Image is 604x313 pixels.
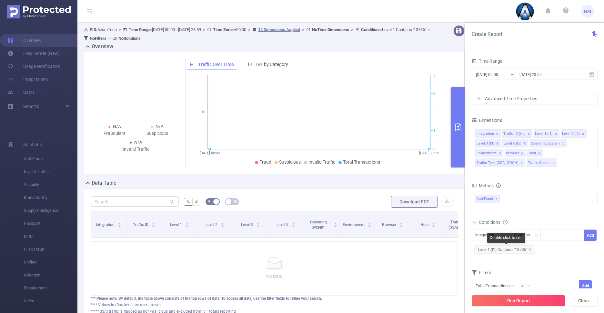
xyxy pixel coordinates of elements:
[479,220,508,225] span: Conditions
[432,222,436,226] div: Sort
[334,222,337,226] div: Sort
[24,269,77,282] span: Attention
[91,302,458,308] div: **** Values in (Brackets) are user attested
[258,27,300,32] u: 12 Dimensions Applied
[472,270,491,275] span: Filters
[432,224,436,226] i: icon: caret-down
[259,159,271,165] span: Fraud
[300,27,306,32] span: >
[343,222,366,227] span: Environment
[399,222,403,224] i: icon: caret-up
[84,27,90,32] i: icon: user
[477,149,497,157] div: Environment
[584,5,591,18] span: NM
[506,149,519,157] div: Browser
[498,152,501,156] i: icon: close
[487,233,525,243] div: Double click to edit
[8,34,42,47] a: Overview
[502,129,532,138] li: Traffic ID (tid)
[91,196,179,207] input: Search...
[190,62,195,67] i: icon: line-chart
[200,151,220,155] tspan: [DATE] 00:00
[343,159,380,165] span: Total Transactions
[399,224,403,226] i: icon: caret-down
[233,200,237,203] i: icon: table
[475,230,499,241] div: Integration
[221,222,225,226] div: Sort
[90,36,106,41] b: No Filters
[24,295,77,308] span: Video
[8,60,60,73] a: Usage Notification
[308,159,335,165] span: Invalid Traffic
[554,132,558,136] i: icon: close
[221,222,224,224] i: icon: caret-up
[367,222,371,226] div: Sort
[256,62,288,67] span: IVT by Category
[520,161,523,165] i: icon: close
[170,222,183,227] span: Level 1
[118,222,121,224] i: icon: caret-up
[475,195,500,203] span: Anti-Fraud
[528,159,550,167] div: Traffic Source
[529,139,567,147] li: Operating System
[334,224,337,226] i: icon: caret-down
[534,129,559,138] li: Level 1 (l1)
[133,222,149,227] span: Traffic ID
[570,295,598,307] button: Clear
[201,110,205,114] tspan: 0%
[419,151,439,155] tspan: [DATE] 23:59
[475,149,503,157] li: Environment
[118,36,141,41] b: No Solutions
[213,27,234,32] b: Time Zone:
[92,179,116,187] h2: Data Table
[475,158,525,167] li: Traffic Type (SSAI, DOOH)
[496,183,501,188] i: icon: info-circle
[24,217,77,230] span: Passport
[361,27,426,32] span: Level 1 Contains '13736'
[527,149,543,157] li: Host
[185,224,189,226] i: icon: caret-down
[277,222,289,227] span: Level 5
[23,104,39,109] span: Reports
[8,73,48,86] a: Integrations
[208,200,212,203] i: icon: bg-colors
[185,222,189,224] i: icon: caret-up
[528,248,531,251] i: icon: close
[426,27,432,32] span: >
[256,222,260,226] div: Sort
[292,222,295,224] i: icon: caret-up
[382,222,397,227] span: Browser
[152,222,155,224] i: icon: caret-up
[531,139,560,148] div: Operating System
[472,295,565,307] button: Run Report
[151,222,155,226] div: Sort
[115,146,157,153] div: Invalid Traffic
[527,284,531,288] i: icon: down
[195,199,198,204] span: #
[503,130,526,138] div: Traffic ID (tid)
[136,130,179,137] div: Suspicious
[472,59,502,64] span: Time Range
[474,245,535,254] span: Level 1 (l1) Contains '13736'
[535,130,553,138] div: Level 1 (l1)
[8,47,60,60] a: Help Center (New)
[24,256,77,269] span: Unified
[472,118,502,123] span: Dimensions
[117,222,121,226] div: Sort
[201,27,207,32] span: >
[24,230,77,243] span: MRC
[90,27,97,32] b: PID:
[368,222,371,224] i: icon: caret-up
[472,31,502,37] span: Create Report
[96,273,452,280] p: No Data
[310,220,327,230] span: Operating System
[561,142,565,146] i: icon: close
[292,224,295,226] i: icon: caret-down
[552,161,555,165] i: icon: close
[475,129,501,138] li: Integration
[241,222,254,227] span: Level 3
[91,296,458,301] div: *** Please note, By default, the table above consists of the top rows of data. To access all data...
[117,27,123,32] span: >
[256,224,260,226] i: icon: caret-down
[7,5,71,18] img: Protected Media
